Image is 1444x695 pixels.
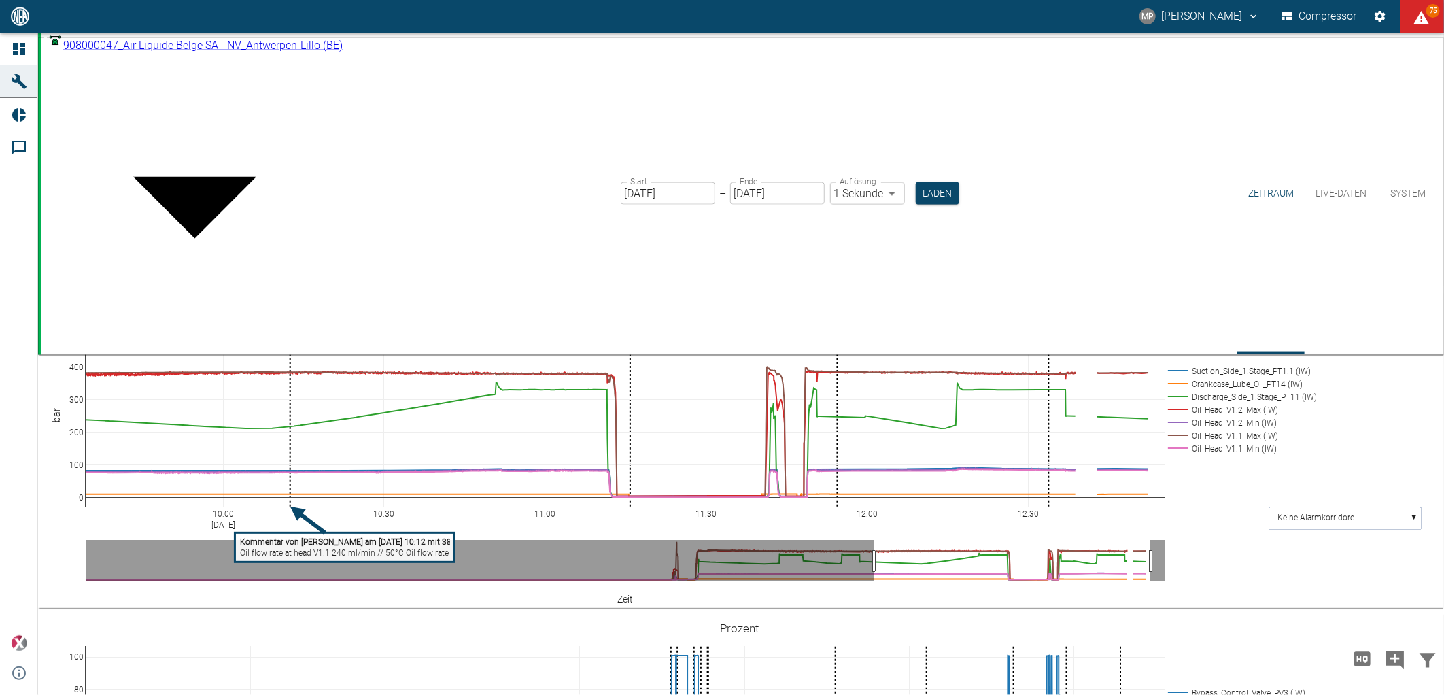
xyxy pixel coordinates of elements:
[1346,651,1379,664] span: Hohe Auflösung
[11,635,27,651] img: Xplore Logo
[63,39,343,52] span: 908000047_Air Liquide Belge SA - NV_Antwerpen-Lillo (BE)
[719,186,726,201] p: –
[740,176,757,188] label: Ende
[621,182,715,205] input: DD.MM.YYYY
[1277,513,1354,523] text: Keine Alarmkorridore
[1411,641,1444,677] button: Daten filtern
[730,182,825,205] input: DD.MM.YYYY
[10,7,31,25] img: logo
[1379,641,1411,677] button: Kommentar hinzufügen
[240,537,472,547] tspan: Kommentar von [PERSON_NAME] am [DATE] 10:12 mit 384.375
[1377,33,1439,354] button: System
[1137,4,1262,29] button: marc.philipps@neac.de
[840,176,876,188] label: Auflösung
[1305,33,1377,354] button: Live-Daten
[1139,8,1156,24] div: MP
[1279,4,1360,29] button: Compressor
[916,182,959,205] button: Laden
[830,182,905,205] div: 1 Sekunde
[1368,4,1392,29] button: Einstellungen
[630,176,647,188] label: Start
[1426,4,1440,18] span: 75
[240,548,572,558] tspan: Oil flow rate at head V1.1 240 ml/min // 50°C Oil flow rate at head V1.2 290 ml/min // 51°C
[1237,33,1305,354] button: Zeitraum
